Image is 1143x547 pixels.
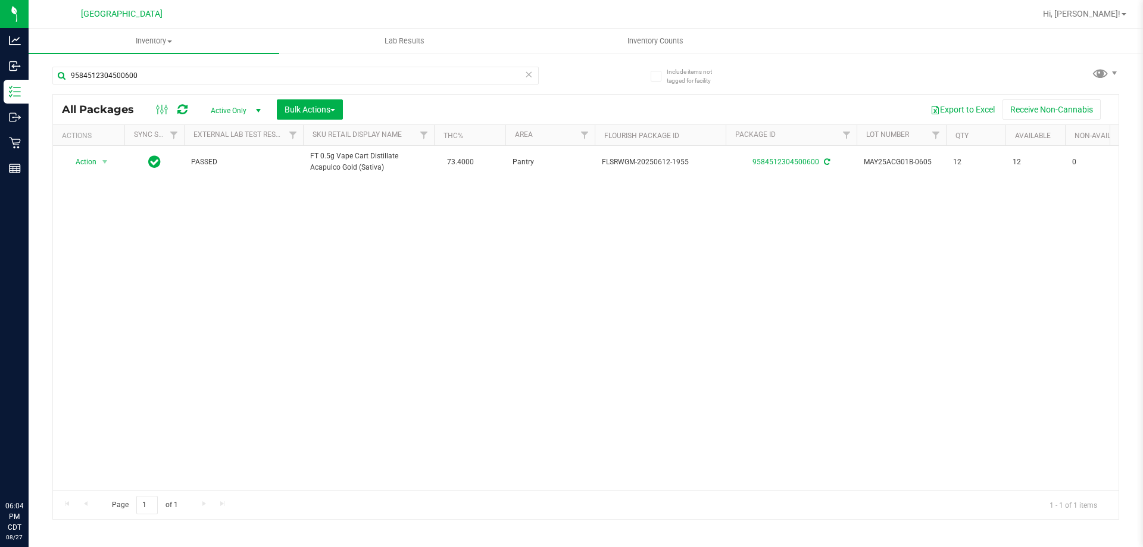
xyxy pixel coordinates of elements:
a: Filter [575,125,595,145]
span: 1 - 1 of 1 items [1040,496,1107,514]
a: Inventory [29,29,279,54]
span: 12 [1013,157,1058,168]
a: Inventory Counts [530,29,780,54]
span: 12 [953,157,998,168]
a: Filter [164,125,184,145]
inline-svg: Inventory [9,86,21,98]
button: Receive Non-Cannabis [1003,99,1101,120]
span: Action [65,154,97,170]
a: Area [515,130,533,139]
span: Pantry [513,157,588,168]
p: 08/27 [5,533,23,542]
span: In Sync [148,154,161,170]
inline-svg: Reports [9,162,21,174]
span: [GEOGRAPHIC_DATA] [81,9,163,19]
span: Clear [524,67,533,82]
a: Lot Number [866,130,909,139]
a: Filter [283,125,303,145]
a: Filter [837,125,857,145]
p: 06:04 PM CDT [5,501,23,533]
a: Non-Available [1075,132,1128,140]
a: Flourish Package ID [604,132,679,140]
inline-svg: Retail [9,137,21,149]
a: Qty [955,132,969,140]
a: Filter [414,125,434,145]
span: Inventory [29,36,279,46]
span: Hi, [PERSON_NAME]! [1043,9,1120,18]
span: MAY25ACG01B-0605 [864,157,939,168]
span: Inventory Counts [611,36,699,46]
a: Filter [926,125,946,145]
a: Available [1015,132,1051,140]
span: select [98,154,113,170]
span: FT 0.5g Vape Cart Distillate Acapulco Gold (Sativa) [310,151,427,173]
span: Include items not tagged for facility [667,67,726,85]
a: Package ID [735,130,776,139]
inline-svg: Outbound [9,111,21,123]
span: 73.4000 [441,154,480,171]
span: All Packages [62,103,146,116]
span: Bulk Actions [285,105,335,114]
span: 0 [1072,157,1117,168]
inline-svg: Analytics [9,35,21,46]
div: Actions [62,132,120,140]
span: PASSED [191,157,296,168]
button: Export to Excel [923,99,1003,120]
inline-svg: Inbound [9,60,21,72]
a: 9584512304500600 [752,158,819,166]
iframe: Resource center [12,452,48,487]
button: Bulk Actions [277,99,343,120]
a: External Lab Test Result [193,130,287,139]
a: Lab Results [279,29,530,54]
span: FLSRWGM-20250612-1955 [602,157,719,168]
span: Page of 1 [102,496,188,514]
input: Search Package ID, Item Name, SKU, Lot or Part Number... [52,67,539,85]
a: Sync Status [134,130,180,139]
a: THC% [444,132,463,140]
span: Lab Results [368,36,441,46]
span: Sync from Compliance System [822,158,830,166]
input: 1 [136,496,158,514]
a: Sku Retail Display Name [313,130,402,139]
